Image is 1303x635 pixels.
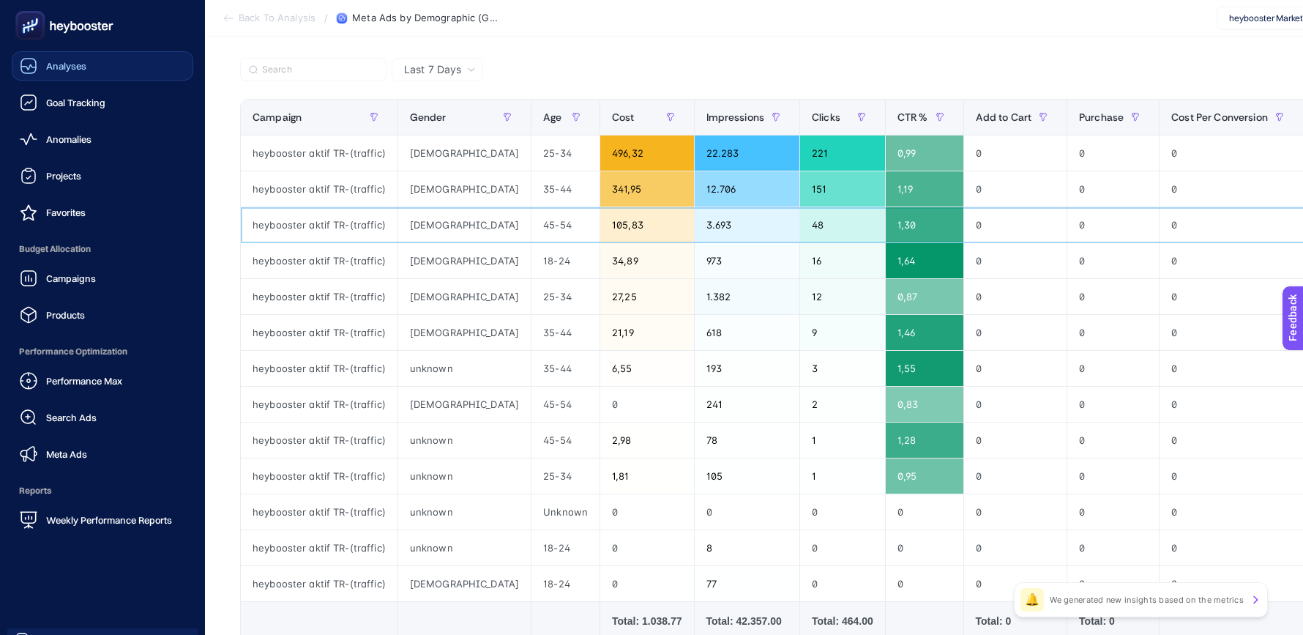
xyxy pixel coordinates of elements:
div: Total: 0 [976,614,1056,628]
div: 1,30 [886,207,963,242]
div: heybooster aktif TR-(traffic) [241,387,397,422]
div: 0,87 [886,279,963,314]
div: 0,99 [886,135,963,171]
div: 8 [695,530,800,565]
div: 0 [1067,315,1159,350]
div: 12 [800,279,885,314]
span: Cost [612,111,635,123]
div: 25-34 [531,279,600,314]
div: 0 [1160,387,1303,422]
div: 0 [964,207,1067,242]
div: Total: 0 [1079,614,1147,628]
div: 0 [600,530,693,565]
span: Reports [12,476,193,505]
a: Campaigns [12,264,193,293]
div: 25-34 [531,458,600,494]
span: Products [46,309,85,321]
div: Total: 464.00 [812,614,873,628]
div: 🔔 [1020,588,1044,612]
div: 18-24 [531,530,600,565]
span: Campaigns [46,272,96,284]
div: heybooster aktif TR-(traffic) [241,458,397,494]
div: 0 [964,423,1067,458]
div: heybooster aktif TR-(traffic) [241,530,397,565]
div: 0 [964,243,1067,278]
div: unknown [398,351,531,386]
div: 0 [964,494,1067,530]
div: 35-44 [531,315,600,350]
div: 18-24 [531,566,600,601]
div: 1.382 [695,279,800,314]
div: 0 [800,494,885,530]
div: 0 [1160,171,1303,207]
span: Feedback [9,4,56,16]
div: unknown [398,458,531,494]
div: 16 [800,243,885,278]
span: Budget Allocation [12,234,193,264]
div: [DEMOGRAPHIC_DATA] [398,171,531,207]
div: 27,25 [600,279,693,314]
div: heybooster aktif TR-(traffic) [241,494,397,530]
div: 0 [1160,494,1303,530]
a: Products [12,300,193,330]
span: Weekly Performance Reports [46,514,172,526]
a: Meta Ads [12,439,193,469]
span: Meta Ads by Demographic (Gender + Age) [352,12,499,24]
div: 0 [1067,423,1159,458]
span: Anomalies [46,133,92,145]
a: Projects [12,161,193,190]
div: 193 [695,351,800,386]
div: 1,55 [886,351,963,386]
div: 2,98 [600,423,693,458]
div: [DEMOGRAPHIC_DATA] [398,135,531,171]
div: heybooster aktif TR-(traffic) [241,279,397,314]
span: Performance Max [46,375,122,387]
div: 3.693 [695,207,800,242]
div: 0 [1160,351,1303,386]
div: 45-54 [531,207,600,242]
div: 1 [800,423,885,458]
div: 973 [695,243,800,278]
input: Search [262,64,378,75]
div: 78 [695,423,800,458]
div: 0 [964,458,1067,494]
div: unknown [398,423,531,458]
a: Goal Tracking [12,88,193,117]
div: 1,28 [886,423,963,458]
div: 341,95 [600,171,693,207]
div: 1 [800,458,885,494]
div: 21,19 [600,315,693,350]
span: Search Ads [46,412,97,423]
div: 0 [964,387,1067,422]
div: 0 [1160,279,1303,314]
span: Performance Optimization [12,337,193,366]
div: 1,46 [886,315,963,350]
div: heybooster aktif TR-(traffic) [241,207,397,242]
div: [DEMOGRAPHIC_DATA] [398,566,531,601]
div: 0 [1160,243,1303,278]
div: 34,89 [600,243,693,278]
div: 0 [695,494,800,530]
div: 1,64 [886,243,963,278]
div: 0,95 [886,458,963,494]
div: 48 [800,207,885,242]
div: 0 [600,494,693,530]
div: [DEMOGRAPHIC_DATA] [398,243,531,278]
span: Purchase [1079,111,1124,123]
div: 0,83 [886,387,963,422]
div: 0 [1160,315,1303,350]
div: 0 [1067,530,1159,565]
div: 0 [600,387,693,422]
div: unknown [398,494,531,530]
div: 0 [1067,351,1159,386]
div: 0 [964,315,1067,350]
div: 0 [964,279,1067,314]
div: 0 [1160,423,1303,458]
div: 1,81 [600,458,693,494]
div: 0 [964,566,1067,601]
div: 12.706 [695,171,800,207]
div: heybooster aktif TR-(traffic) [241,351,397,386]
span: Projects [46,170,81,182]
div: Unknown [531,494,600,530]
div: 0 [964,135,1067,171]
